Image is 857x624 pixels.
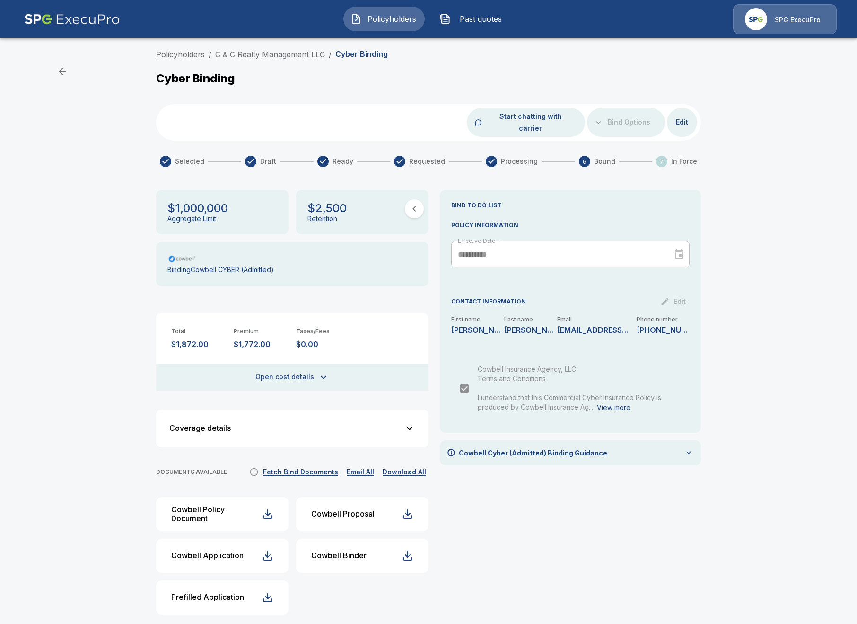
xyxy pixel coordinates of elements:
p: Lisa [451,326,504,334]
p: SPG ExecuPro [775,15,821,25]
span: Requested [409,157,445,166]
p: Davies [504,326,557,334]
div: Cowbell Application [171,551,244,560]
span: Cowbell Insurance Agency, LLC Terms and Conditions I understand that this Commercial Cyber Insura... [478,365,661,411]
span: Policyholders [366,13,418,25]
button: Fetch Bind Documents [261,466,341,478]
p: Taxes/Fees [296,328,351,335]
p: $2,500 [307,201,347,215]
p: DOCUMENTS AVAILABLE [156,469,227,476]
nav: breadcrumb [156,49,388,60]
p: Premium [234,328,289,335]
label: Effective Date [458,237,495,245]
p: Total [171,328,226,335]
button: Cowbell Application [156,539,289,573]
p: ldavies@ccrealtymanagement.com [557,326,629,334]
button: Start chatting with carrier [484,108,577,137]
img: Past quotes Icon [439,13,451,25]
a: Policyholders [156,50,205,59]
button: View more [597,402,630,414]
button: Prefilled Application [156,580,289,615]
button: Past quotes IconPast quotes [432,7,514,31]
p: 207-621-7700 [637,326,690,334]
p: POLICY INFORMATION [451,221,690,230]
span: Selected [175,157,204,166]
p: Binding Cowbell CYBER (Admitted) [167,266,274,274]
button: Cowbell Policy Document [156,497,289,531]
p: $1,872.00 [171,340,226,349]
p: $0.00 [296,340,351,349]
div: Cowbell Proposal [311,509,375,518]
p: CONTACT INFORMATION [451,297,526,306]
p: Cyber Binding [156,71,235,85]
button: Coverage details [162,415,423,442]
button: Edit [667,114,697,131]
p: $1,000,000 [167,201,228,215]
img: AA Logo [24,4,120,34]
span: Draft [260,157,276,166]
p: BIND TO DO LIST [451,201,690,210]
p: Aggregate Limit [167,215,216,223]
button: Download All [380,466,428,478]
a: Agency IconSPG ExecuPro [733,4,837,34]
p: First name [451,317,504,322]
p: Cowbell Cyber (Admitted) Binding Guidance [459,448,607,458]
button: Policyholders IconPolicyholders [343,7,425,31]
li: / [329,49,332,60]
img: Agency Icon [745,8,767,30]
p: Retention [307,215,337,223]
li: / [209,49,211,60]
span: Bound [594,157,615,166]
div: Prefilled Application [171,593,244,602]
span: Processing [501,157,538,166]
span: Past quotes [455,13,507,25]
span: In Force [671,157,697,166]
text: 6 [583,158,586,165]
div: Cowbell Binder [311,551,367,560]
button: Cowbell Proposal [296,497,428,531]
a: C & C Realty Management LLC [215,50,325,59]
div: Coverage details [169,424,404,432]
span: Ready [332,157,353,166]
button: Email All [344,466,376,478]
p: Last name [504,317,557,322]
p: Cyber Binding [335,50,388,59]
button: Open cost details [156,364,428,391]
p: $1,772.00 [234,340,289,349]
p: Phone number [637,317,690,322]
svg: It's not guaranteed that the documents are available. Some carriers can take up to 72 hours to pr... [249,467,259,477]
img: Carrier Logo [167,254,197,264]
button: Cowbell Binder [296,539,428,573]
div: Cowbell Policy Document [171,505,262,524]
img: Policyholders Icon [350,13,362,25]
p: Email [557,317,637,322]
text: 7 [660,158,664,165]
